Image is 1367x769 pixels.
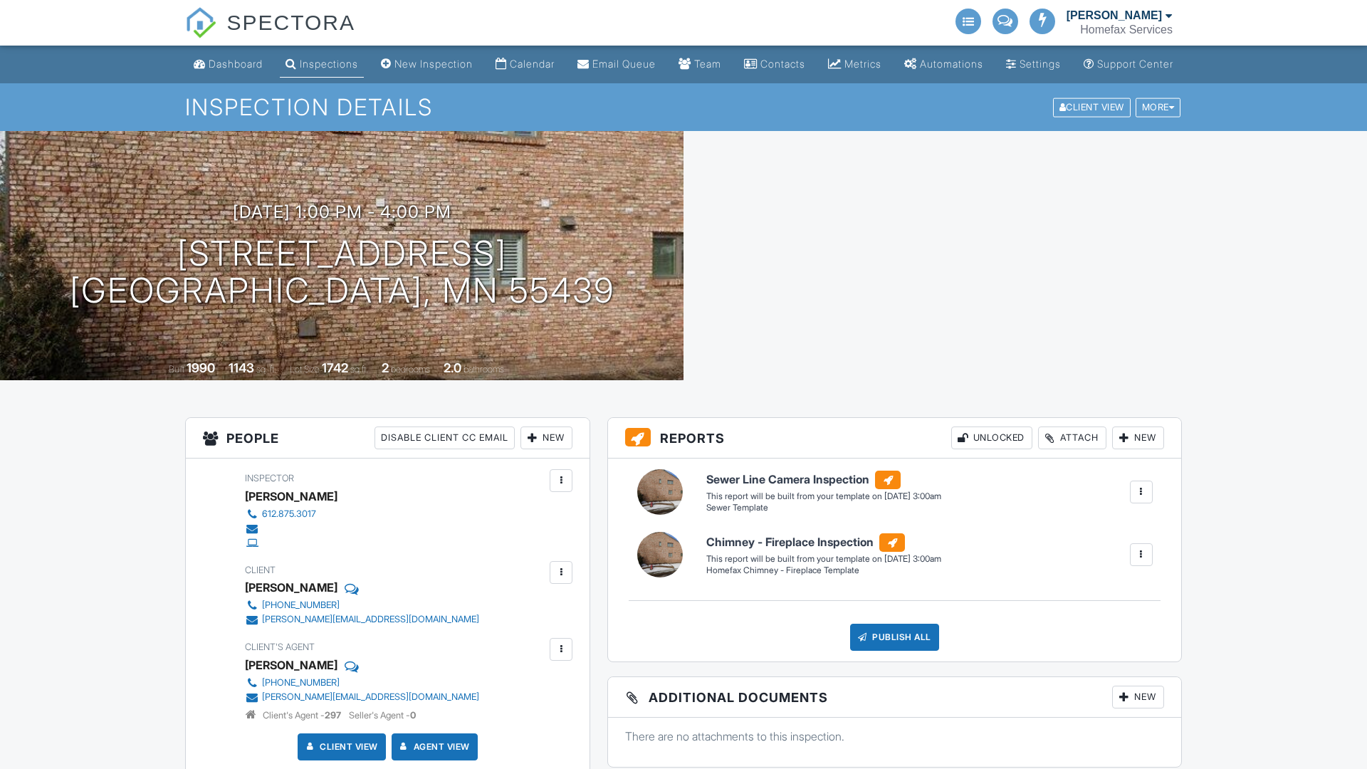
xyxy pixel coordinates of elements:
a: [PERSON_NAME][EMAIL_ADDRESS][DOMAIN_NAME] [245,690,479,704]
div: 2 [382,360,389,375]
div: Publish All [850,624,939,651]
a: Metrics [822,51,887,78]
h3: Reports [608,418,1181,459]
div: Automations [920,58,983,70]
div: New [520,427,572,449]
h3: Additional Documents [608,677,1181,718]
a: Settings [1000,51,1067,78]
div: Contacts [760,58,805,70]
h1: [STREET_ADDRESS] [GEOGRAPHIC_DATA], MN 55439 [70,235,614,310]
div: [PHONE_NUMBER] [262,677,340,689]
div: Metrics [844,58,881,70]
span: SPECTORA [226,7,355,37]
div: Dashboard [209,58,263,70]
div: [PERSON_NAME] [245,577,337,598]
div: [PHONE_NUMBER] [262,600,340,611]
strong: 297 [325,710,341,721]
a: Calendar [490,51,560,78]
strong: 0 [410,710,416,721]
a: 612.875.3017 [245,507,326,521]
span: bedrooms [391,364,430,375]
div: [PERSON_NAME][EMAIL_ADDRESS][DOMAIN_NAME] [262,691,479,703]
div: Support Center [1097,58,1173,70]
a: [PHONE_NUMBER] [245,676,479,690]
a: Client View [303,740,378,754]
span: Client [245,565,276,575]
a: [PHONE_NUMBER] [245,598,479,612]
img: The Best Home Inspection Software - Spectora [185,7,216,38]
a: Support Center [1078,51,1179,78]
a: Agent View [397,740,470,754]
a: Inspections [280,51,364,78]
a: New Inspection [375,51,478,78]
span: Seller's Agent - [349,710,416,721]
div: [PERSON_NAME][EMAIL_ADDRESS][DOMAIN_NAME] [262,614,479,625]
h6: Sewer Line Camera Inspection [706,471,941,489]
p: There are no attachments to this inspection. [625,728,1164,744]
a: Team [673,51,727,78]
h1: Inspection Details [185,95,1182,120]
a: Contacts [738,51,811,78]
span: sq. ft. [256,364,276,375]
div: Attach [1038,427,1106,449]
div: 1742 [322,360,348,375]
span: Inspector [245,473,294,483]
div: Inspections [300,58,358,70]
div: [PERSON_NAME] [245,486,337,507]
span: Built [169,364,184,375]
div: 612.875.3017 [262,508,316,520]
div: 1990 [187,360,215,375]
div: More [1136,98,1181,117]
div: Client View [1053,98,1131,117]
div: Team [694,58,721,70]
div: New [1112,427,1164,449]
h3: People [186,418,590,459]
a: Email Queue [572,51,661,78]
div: Email Queue [592,58,656,70]
span: Client's Agent [245,642,315,652]
div: This report will be built from your template on [DATE] 3:00am [706,553,941,565]
span: Lot Size [290,364,320,375]
div: Sewer Template [706,502,941,514]
div: New [1112,686,1164,708]
div: 1143 [229,360,254,375]
div: Calendar [510,58,555,70]
span: sq.ft. [350,364,368,375]
div: Unlocked [951,427,1032,449]
div: Homefax Chimney - Fireplace Template [706,565,941,577]
a: SPECTORA [185,21,355,48]
a: [PERSON_NAME] [245,654,337,676]
span: bathrooms [463,364,504,375]
a: Dashboard [188,51,268,78]
div: Homefax Services [1080,23,1173,37]
div: This report will be built from your template on [DATE] 3:00am [706,491,941,502]
div: [PERSON_NAME] [1067,9,1162,23]
div: New Inspection [394,58,473,70]
span: Client's Agent - [263,710,343,721]
a: Client View [1052,101,1134,112]
div: Disable Client CC Email [375,427,515,449]
a: Automations (Advanced) [899,51,989,78]
div: 2.0 [444,360,461,375]
h6: Chimney - Fireplace Inspection [706,533,941,552]
div: Settings [1020,58,1061,70]
a: [PERSON_NAME][EMAIL_ADDRESS][DOMAIN_NAME] [245,612,479,627]
h3: [DATE] 1:00 pm - 4:00 pm [233,202,451,221]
